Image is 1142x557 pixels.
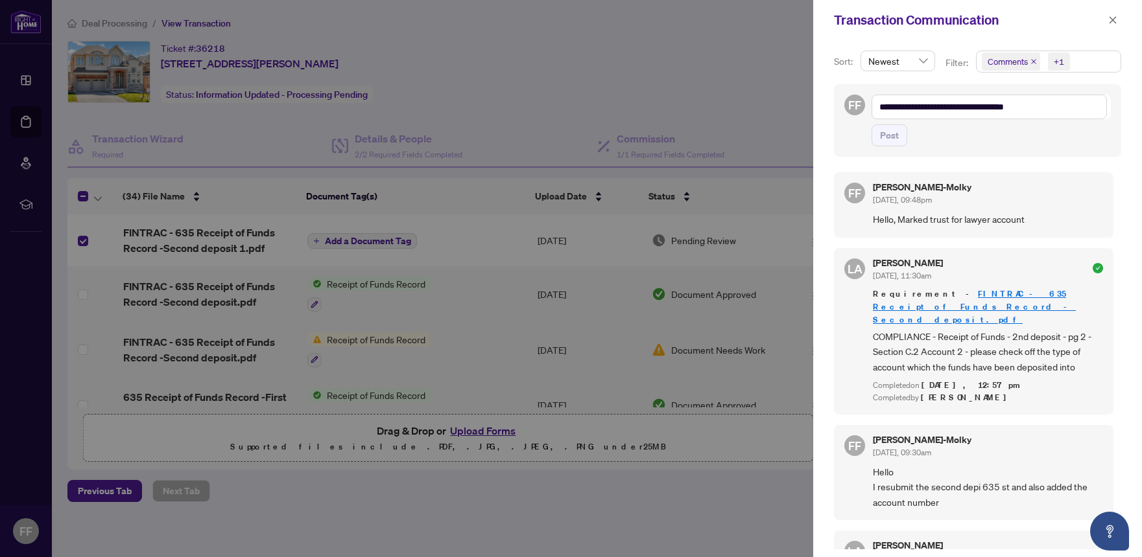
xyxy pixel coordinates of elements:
span: LA [848,260,862,278]
span: FF [848,437,861,455]
span: [PERSON_NAME] [921,392,1014,403]
span: [DATE], 11:30am [873,271,931,280]
h5: [PERSON_NAME]-Molky [873,183,971,192]
div: Completed on [873,380,1103,392]
div: Transaction Communication [834,10,1104,30]
span: Hello I resubmit the second depi 635 st and also added the account number [873,464,1103,510]
span: Requirement - [873,288,1103,326]
div: +1 [1054,55,1064,68]
span: Hello, Marked trust for lawyer account [873,212,1103,227]
span: check-circle [1093,263,1103,273]
span: FF [848,184,861,202]
h5: [PERSON_NAME] [873,541,943,550]
span: Comments [988,55,1028,68]
span: [DATE], 09:30am [873,448,931,457]
h5: [PERSON_NAME]-Molky [873,435,971,444]
p: Sort: [834,54,855,69]
span: close [1108,16,1117,25]
span: Newest [868,51,927,71]
span: [DATE], 12:57pm [922,380,1022,391]
h5: [PERSON_NAME] [873,258,943,267]
p: Filter: [946,56,970,70]
span: COMPLIANCE - Receipt of Funds - 2nd deposit - pg 2 - Section C.2 Account 2 - please check off the... [873,329,1103,374]
span: FF [848,96,861,114]
button: Post [872,124,907,146]
span: [DATE], 09:48pm [873,195,932,205]
span: close [1030,58,1037,65]
a: FINTRAC - 635 Receipt of Funds Record -Second deposit.pdf [873,288,1076,325]
button: Open asap [1090,512,1129,551]
span: Comments [982,52,1040,71]
div: Completed by [873,392,1103,404]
